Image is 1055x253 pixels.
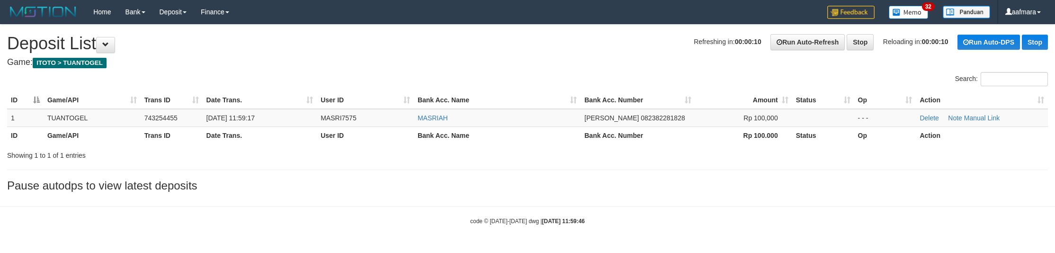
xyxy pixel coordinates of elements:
[641,114,685,122] span: Copy 082382281828 to clipboard
[695,91,792,109] th: Amount: activate to sort column ascending
[7,126,44,144] th: ID
[7,180,1048,192] h3: Pause autodps to view latest deposits
[883,38,948,45] span: Reloading in:
[203,126,317,144] th: Date Trans.
[1022,35,1048,50] a: Stop
[955,72,1048,86] label: Search:
[827,6,875,19] img: Feedback.jpg
[770,34,845,50] a: Run Auto-Refresh
[735,38,761,45] strong: 00:00:10
[957,35,1020,50] a: Run Auto-DPS
[7,147,432,160] div: Showing 1 to 1 of 1 entries
[581,126,695,144] th: Bank Acc. Number
[792,126,854,144] th: Status
[854,126,916,144] th: Op
[141,126,203,144] th: Trans ID
[943,6,990,18] img: panduan.png
[44,109,141,127] td: TUANTOGEL
[418,114,448,122] a: MASRIAH
[414,91,581,109] th: Bank Acc. Name: activate to sort column ascending
[743,114,778,122] span: Rp 100,000
[321,114,356,122] span: MASRI7575
[7,5,79,19] img: MOTION_logo.png
[920,114,939,122] a: Delete
[317,91,414,109] th: User ID: activate to sort column ascending
[542,218,585,225] strong: [DATE] 11:59:46
[7,91,44,109] th: ID: activate to sort column descending
[695,126,792,144] th: Rp 100.000
[694,38,761,45] span: Refreshing in:
[317,126,414,144] th: User ID
[916,91,1048,109] th: Action: activate to sort column ascending
[948,114,962,122] a: Note
[964,114,1000,122] a: Manual Link
[922,38,948,45] strong: 00:00:10
[203,91,317,109] th: Date Trans.: activate to sort column ascending
[922,2,935,11] span: 32
[44,126,141,144] th: Game/API
[854,91,916,109] th: Op: activate to sort column ascending
[414,126,581,144] th: Bank Acc. Name
[792,91,854,109] th: Status: activate to sort column ascending
[206,114,255,122] span: [DATE] 11:59:17
[33,58,107,68] span: ITOTO > TUANTOGEL
[7,109,44,127] td: 1
[854,109,916,127] td: - - -
[916,126,1048,144] th: Action
[847,34,874,50] a: Stop
[889,6,929,19] img: Button%20Memo.svg
[141,91,203,109] th: Trans ID: activate to sort column ascending
[470,218,585,225] small: code © [DATE]-[DATE] dwg |
[7,34,1048,53] h1: Deposit List
[7,58,1048,67] h4: Game:
[581,91,695,109] th: Bank Acc. Number: activate to sort column ascending
[584,114,639,122] span: [PERSON_NAME]
[981,72,1048,86] input: Search:
[44,91,141,109] th: Game/API: activate to sort column ascending
[144,114,178,122] span: 743254455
